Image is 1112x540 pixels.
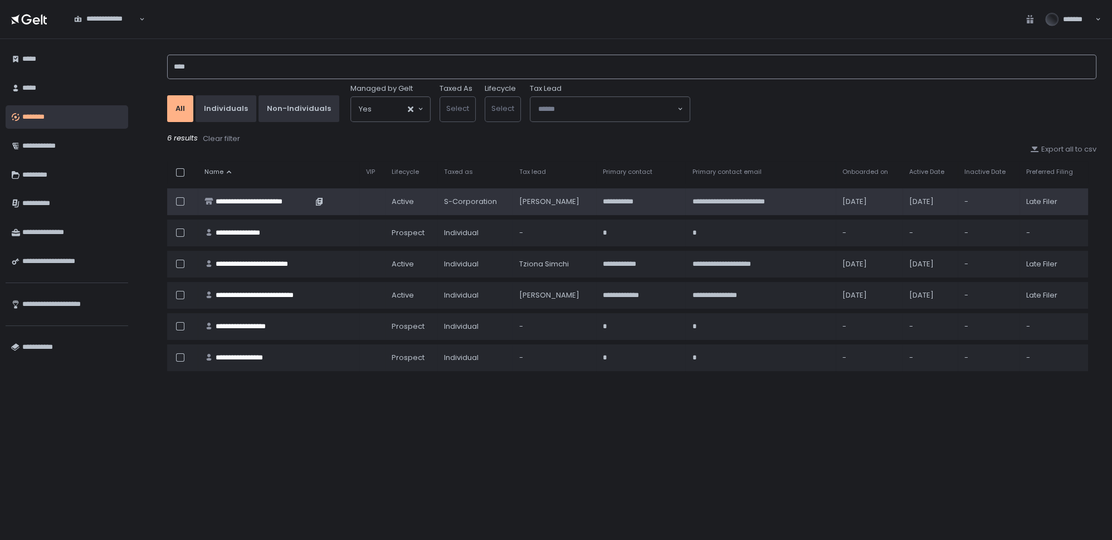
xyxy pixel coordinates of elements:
[444,168,473,176] span: Taxed as
[964,259,1013,269] div: -
[444,353,506,363] div: Individual
[446,103,469,114] span: Select
[538,104,676,115] input: Search for option
[74,24,138,35] input: Search for option
[842,197,896,207] div: [DATE]
[1026,322,1081,332] div: -
[909,168,944,176] span: Active Date
[444,259,506,269] div: Individual
[444,228,506,238] div: Individual
[196,95,256,122] button: Individuals
[175,104,185,114] div: All
[519,353,589,363] div: -
[842,290,896,300] div: [DATE]
[202,133,241,144] button: Clear filter
[366,168,375,176] span: VIP
[530,84,562,94] span: Tax Lead
[444,290,506,300] div: Individual
[350,84,413,94] span: Managed by Gelt
[964,168,1006,176] span: Inactive Date
[1026,353,1081,363] div: -
[259,95,339,122] button: Non-Individuals
[964,197,1013,207] div: -
[203,134,240,144] div: Clear filter
[359,104,372,115] span: Yes
[167,133,1096,144] div: 6 results
[909,353,951,363] div: -
[909,290,951,300] div: [DATE]
[909,228,951,238] div: -
[1026,228,1081,238] div: -
[392,353,425,363] span: prospect
[519,290,589,300] div: [PERSON_NAME]
[964,353,1013,363] div: -
[519,228,589,238] div: -
[372,104,407,115] input: Search for option
[842,259,896,269] div: [DATE]
[519,168,546,176] span: Tax lead
[267,104,331,114] div: Non-Individuals
[909,259,951,269] div: [DATE]
[204,104,248,114] div: Individuals
[204,168,223,176] span: Name
[842,322,896,332] div: -
[842,353,896,363] div: -
[408,106,413,112] button: Clear Selected
[392,228,425,238] span: prospect
[519,259,589,269] div: Tziona Simchi
[392,259,414,269] span: active
[444,197,506,207] div: S-Corporation
[842,228,896,238] div: -
[392,168,419,176] span: Lifecycle
[909,322,951,332] div: -
[964,290,1013,300] div: -
[909,197,951,207] div: [DATE]
[1026,290,1081,300] div: Late Filer
[67,8,145,31] div: Search for option
[964,228,1013,238] div: -
[1026,197,1081,207] div: Late Filer
[491,103,514,114] span: Select
[440,84,472,94] label: Taxed As
[167,95,193,122] button: All
[444,322,506,332] div: Individual
[692,168,761,176] span: Primary contact email
[1030,144,1096,154] button: Export all to csv
[519,197,589,207] div: [PERSON_NAME]
[392,322,425,332] span: prospect
[392,290,414,300] span: active
[603,168,652,176] span: Primary contact
[842,168,888,176] span: Onboarded on
[351,97,430,121] div: Search for option
[1026,259,1081,269] div: Late Filer
[392,197,414,207] span: active
[519,322,589,332] div: -
[1026,168,1073,176] span: Preferred Filing
[530,97,690,121] div: Search for option
[964,322,1013,332] div: -
[485,84,516,94] label: Lifecycle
